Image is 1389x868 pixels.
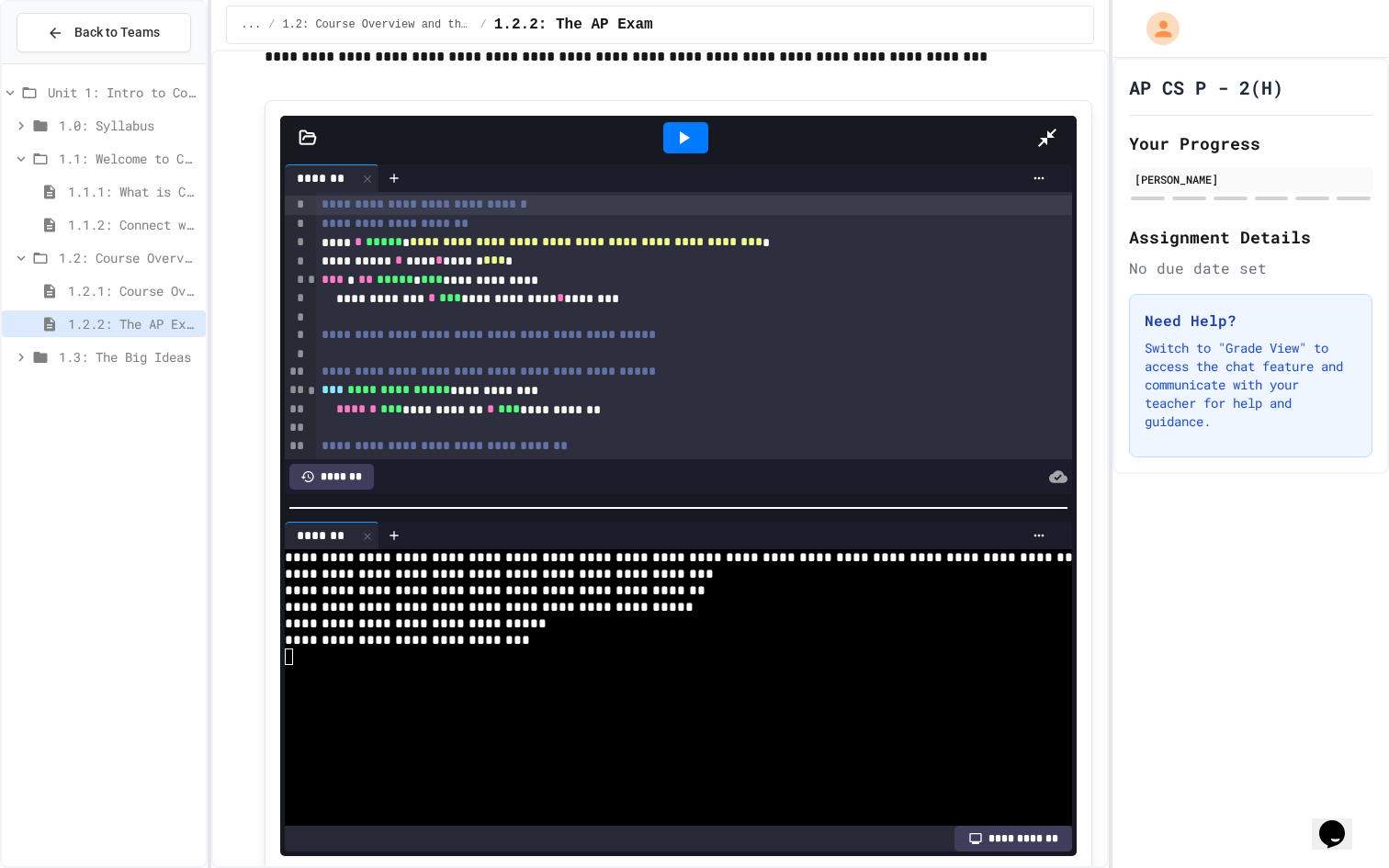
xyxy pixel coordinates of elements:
[68,281,198,300] span: 1.2.1: Course Overview
[268,17,275,32] span: /
[1145,339,1357,431] p: Switch to "Grade View" to access the chat feature and communicate with your teacher for help and ...
[1129,130,1372,156] h2: Your Progress
[59,248,198,267] span: 1.2: Course Overview and the AP Exam
[1145,310,1357,332] h3: Need Help?
[17,13,191,52] button: Back to Teams
[282,17,472,32] span: 1.2: Course Overview and the AP Exam
[242,17,262,32] span: ...
[48,83,198,102] span: Unit 1: Intro to Computer Science
[68,182,198,201] span: 1.1.1: What is Computer Science?
[59,149,198,168] span: 1.1: Welcome to Computer Science
[1127,7,1184,50] div: My Account
[59,116,198,135] span: 1.0: Syllabus
[68,314,198,333] span: 1.2.2: The AP Exam
[74,23,160,42] span: Back to Teams
[1129,224,1372,250] h2: Assignment Details
[59,347,198,366] span: 1.3: The Big Ideas
[494,14,653,36] span: 1.2.2: The AP Exam
[1129,74,1283,100] h1: AP CS P - 2(H)
[68,215,198,234] span: 1.1.2: Connect with Your World
[1135,171,1367,187] div: [PERSON_NAME]
[480,17,487,32] span: /
[1129,257,1372,279] div: No due date set
[1312,795,1371,850] iframe: chat widget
